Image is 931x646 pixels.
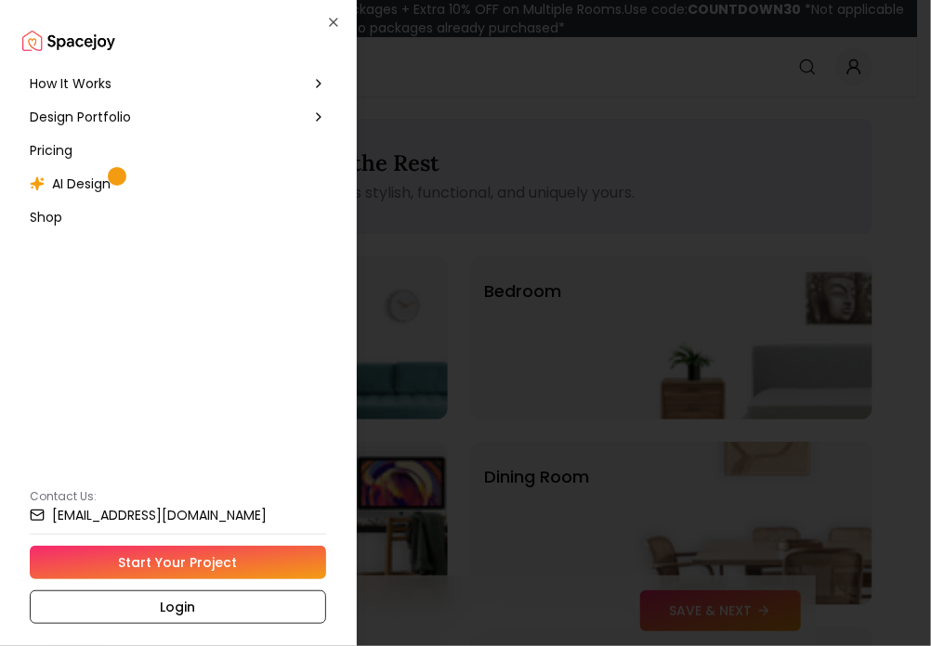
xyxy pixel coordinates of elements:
span: Pricing [30,141,72,160]
a: Login [30,590,326,624]
a: Start Your Project [30,546,326,579]
span: Design Portfolio [30,108,131,126]
span: How It Works [30,74,111,93]
p: Contact Us: [30,489,326,504]
a: [EMAIL_ADDRESS][DOMAIN_NAME] [30,508,326,523]
img: Spacejoy Logo [22,22,115,59]
span: AI Design [52,174,111,193]
span: Shop [30,208,62,226]
small: [EMAIL_ADDRESS][DOMAIN_NAME] [52,509,267,522]
a: Spacejoy [22,22,115,59]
